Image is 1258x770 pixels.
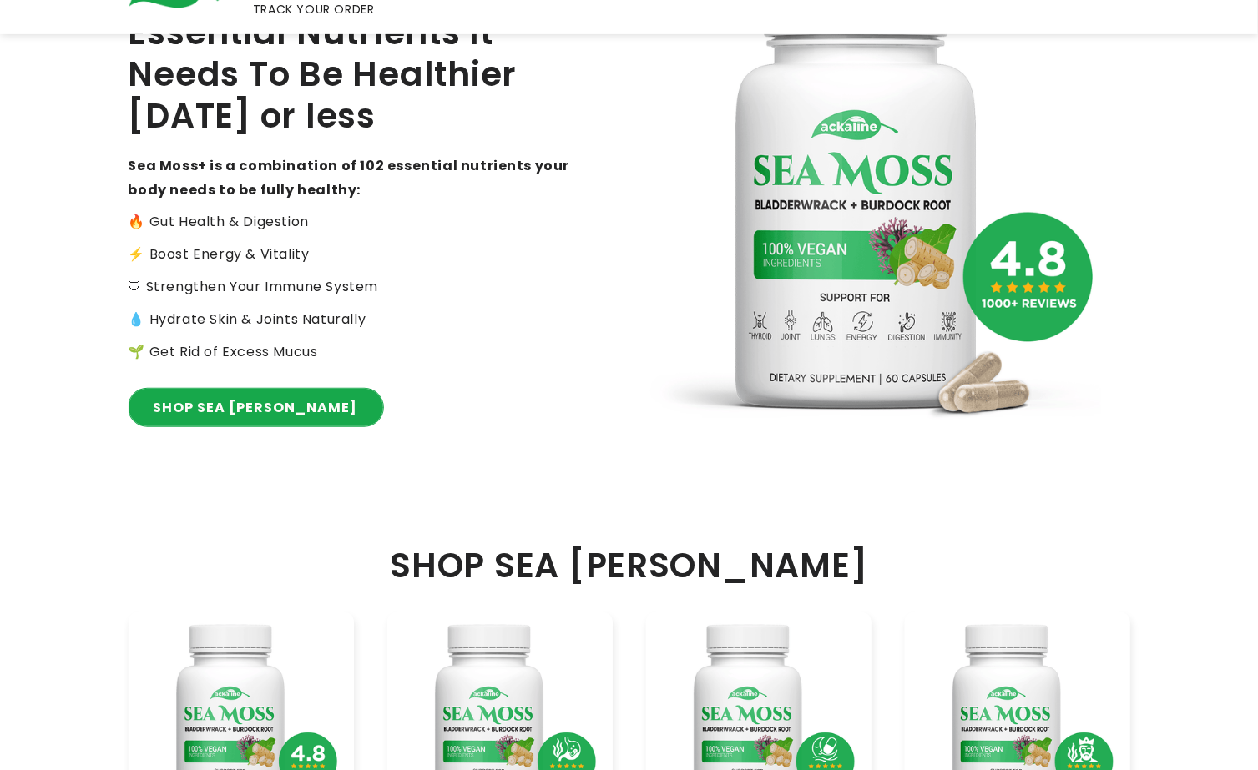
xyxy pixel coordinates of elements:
h2: SHOP SEA [PERSON_NAME] [129,545,1130,586]
a: SHOP SEA [PERSON_NAME] [129,389,383,426]
p: 🔥 Gut Health & Digestion [129,210,571,234]
p: 🌱 Get Rid of Excess Mucus [129,340,571,365]
p: 🛡 Strengthen Your Immune System [129,275,571,299]
p: 💧 Hydrate Skin & Joints Naturally [129,308,571,332]
strong: Sea Moss+ is a combination of 102 essential nutrients your body needs to be fully healthy: [129,156,570,199]
p: ⚡️ Boost Energy & Vitality [129,243,571,267]
span: TRACK YOUR ORDER [253,2,375,17]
